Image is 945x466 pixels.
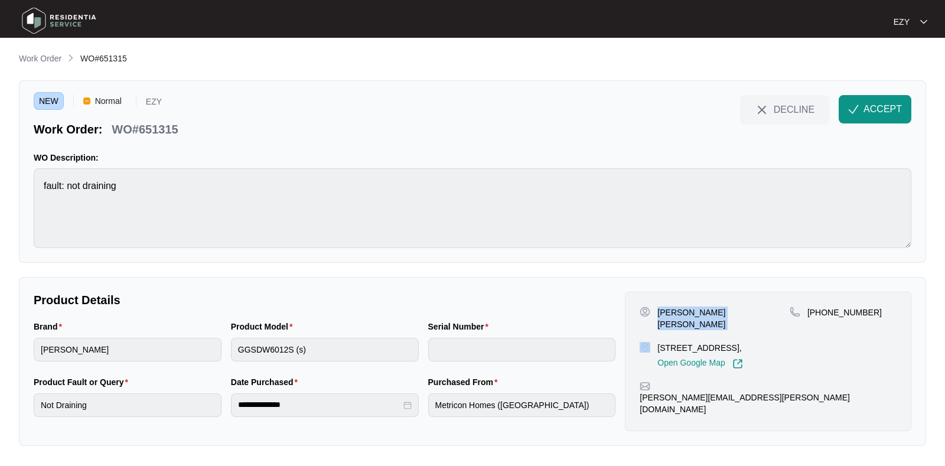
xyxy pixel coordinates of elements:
[863,102,902,116] span: ACCEPT
[17,53,64,66] a: Work Order
[640,392,897,415] p: [PERSON_NAME][EMAIL_ADDRESS][PERSON_NAME][DOMAIN_NAME]
[238,399,401,411] input: Date Purchased
[34,321,67,333] label: Brand
[894,16,910,28] p: EZY
[112,121,178,138] p: WO#651315
[657,307,790,330] p: [PERSON_NAME] [PERSON_NAME]
[34,338,221,361] input: Brand
[848,104,859,115] img: check-Icon
[640,307,650,317] img: user-pin
[740,95,829,123] button: close-IconDECLINE
[732,359,743,369] img: Link-External
[657,359,742,369] a: Open Google Map
[80,54,127,63] span: WO#651315
[428,321,493,333] label: Serial Number
[34,121,102,138] p: Work Order:
[428,393,616,417] input: Purchased From
[807,307,882,318] p: [PHONE_NUMBER]
[428,338,616,361] input: Serial Number
[640,342,650,353] img: map-pin
[66,53,76,63] img: chevron-right
[920,19,927,25] img: dropdown arrow
[18,3,100,38] img: residentia service logo
[839,95,911,123] button: check-IconACCEPT
[146,97,162,110] p: EZY
[774,103,814,116] span: DECLINE
[19,53,61,64] p: Work Order
[83,97,90,105] img: Vercel Logo
[90,92,126,110] span: Normal
[34,152,911,164] p: WO Description:
[657,342,742,354] p: [STREET_ADDRESS],
[34,92,64,110] span: NEW
[34,393,221,417] input: Product Fault or Query
[34,292,615,308] p: Product Details
[640,381,650,392] img: map-pin
[428,376,503,388] label: Purchased From
[231,321,298,333] label: Product Model
[34,376,133,388] label: Product Fault or Query
[755,103,769,117] img: close-Icon
[34,168,911,248] textarea: fault: not draining
[231,376,302,388] label: Date Purchased
[790,307,800,317] img: map-pin
[231,338,419,361] input: Product Model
